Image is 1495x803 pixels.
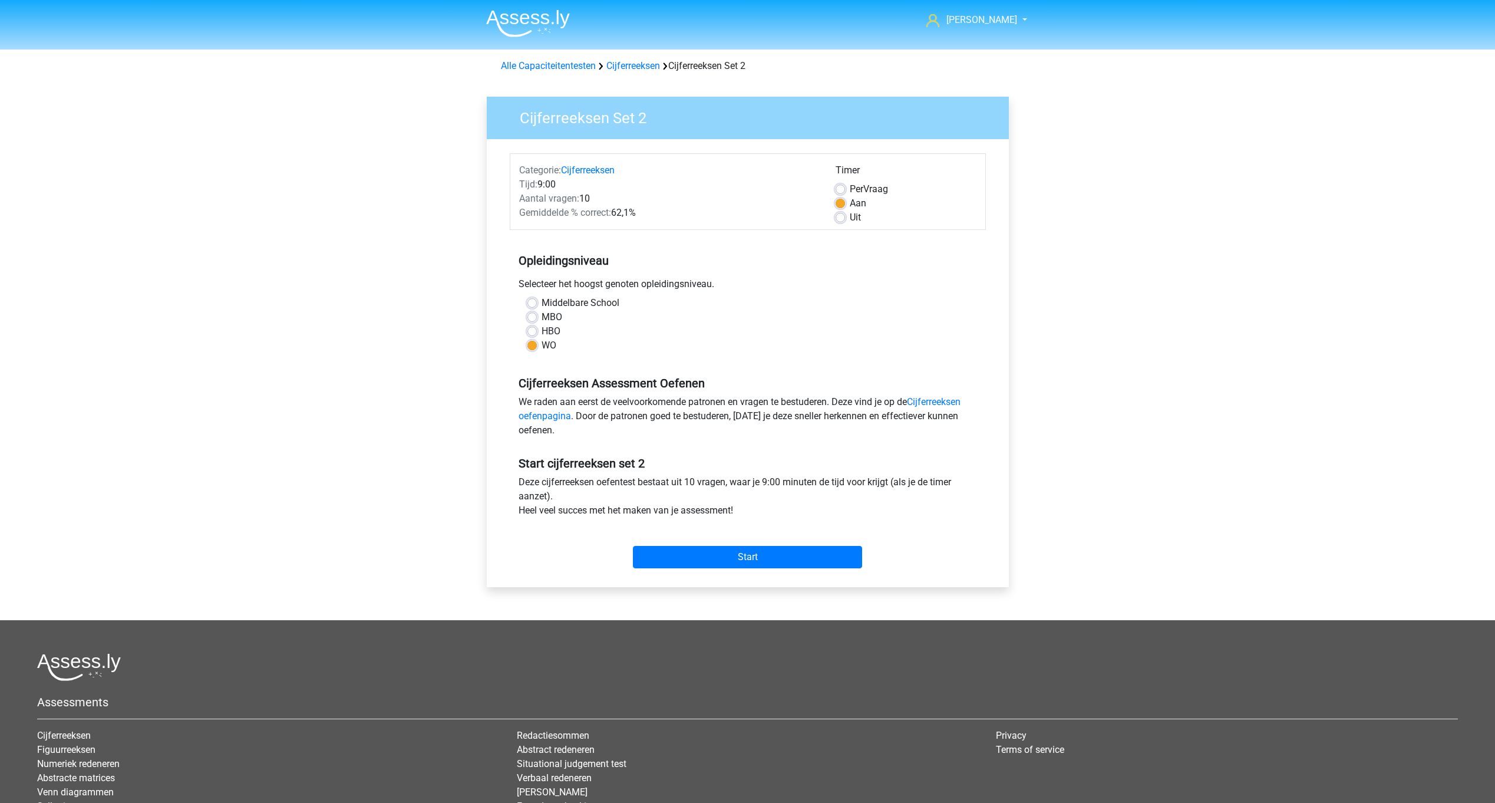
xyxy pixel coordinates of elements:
h5: Cijferreeksen Assessment Oefenen [519,376,977,390]
a: Figuurreeksen [37,744,95,755]
img: Assessly logo [37,653,121,681]
label: MBO [542,310,562,324]
a: Terms of service [996,744,1064,755]
div: Cijferreeksen Set 2 [496,59,999,73]
div: 62,1% [510,206,827,220]
label: WO [542,338,556,353]
a: Cijferreeksen [37,730,91,741]
label: Aan [850,196,866,210]
a: [PERSON_NAME] [517,786,588,798]
span: Categorie: [519,164,561,176]
span: Gemiddelde % correct: [519,207,611,218]
a: Redactiesommen [517,730,589,741]
a: Abstracte matrices [37,772,115,784]
label: Uit [850,210,861,225]
label: HBO [542,324,560,338]
a: Privacy [996,730,1027,741]
div: Deze cijferreeksen oefentest bestaat uit 10 vragen, waar je 9:00 minuten de tijd voor krijgt (als... [510,475,986,522]
a: Alle Capaciteitentesten [501,60,596,71]
label: Middelbare School [542,296,619,310]
label: Vraag [850,182,888,196]
span: Tijd: [519,179,537,190]
span: Aantal vragen: [519,193,579,204]
a: Venn diagrammen [37,786,114,798]
h5: Opleidingsniveau [519,249,977,272]
div: 10 [510,192,827,206]
img: Assessly [486,9,570,37]
div: We raden aan eerst de veelvoorkomende patronen en vragen te bestuderen. Deze vind je op de . Door... [510,395,986,442]
a: Cijferreeksen [606,60,660,71]
a: Verbaal redeneren [517,772,592,784]
a: Abstract redeneren [517,744,595,755]
a: [PERSON_NAME] [922,13,1018,27]
a: Numeriek redeneren [37,758,120,769]
input: Start [633,546,862,568]
span: [PERSON_NAME] [946,14,1017,25]
h3: Cijferreeksen Set 2 [506,104,1000,127]
h5: Assessments [37,695,1458,709]
div: Selecteer het hoogst genoten opleidingsniveau. [510,277,986,296]
div: 9:00 [510,177,827,192]
span: Per [850,183,863,195]
h5: Start cijferreeksen set 2 [519,456,977,470]
div: Timer [836,163,976,182]
a: Cijferreeksen [561,164,615,176]
a: Situational judgement test [517,758,626,769]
